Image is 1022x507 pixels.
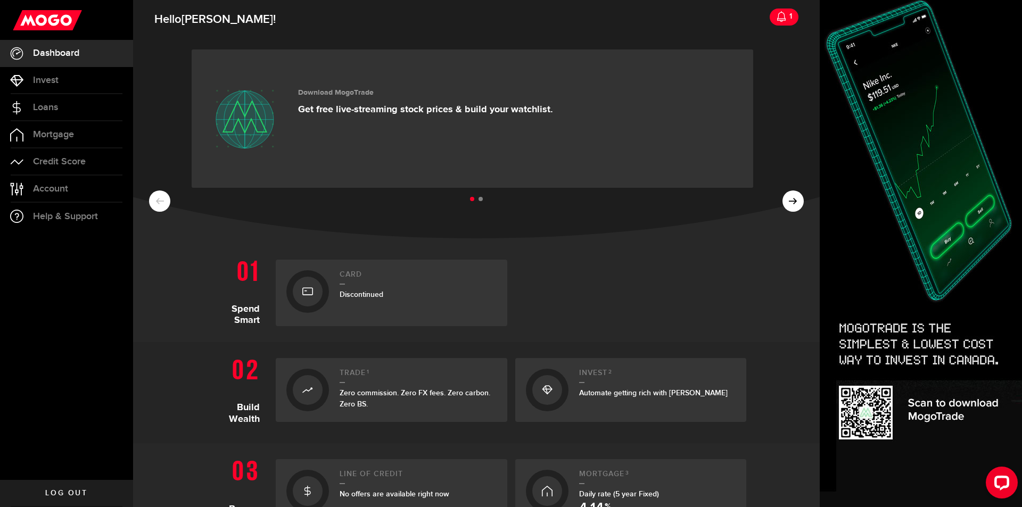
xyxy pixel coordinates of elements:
[33,130,74,139] span: Mortgage
[192,49,753,188] a: Download MogoTrade Get free live-streaming stock prices & build your watchlist.
[340,470,497,484] h2: Line of credit
[182,12,273,27] span: [PERSON_NAME]
[340,290,383,299] span: Discontinued
[608,369,612,375] sup: 2
[367,369,369,375] sup: 1
[33,76,59,85] span: Invest
[276,358,507,422] a: Trade1Zero commission. Zero FX fees. Zero carbon. Zero BS.
[33,184,68,194] span: Account
[298,88,553,97] h3: Download MogoTrade
[579,388,728,397] span: Automate getting rich with [PERSON_NAME]
[579,489,659,498] span: Daily rate (5 year Fixed)
[340,270,497,285] h2: Card
[770,9,798,26] a: 1
[276,260,507,326] a: CardDiscontinued
[298,104,553,115] p: Get free live-streaming stock prices & build your watchlist.
[515,358,747,422] a: Invest2Automate getting rich with [PERSON_NAME]
[33,48,79,58] span: Dashboard
[33,103,58,112] span: Loans
[154,9,276,31] span: Hello !
[340,369,497,383] h2: Trade
[33,157,86,167] span: Credit Score
[977,462,1022,507] iframe: LiveChat chat widget
[207,353,268,427] h1: Build Wealth
[579,470,736,484] h2: Mortgage
[340,489,449,498] span: No offers are available right now
[625,470,629,476] sup: 3
[579,369,736,383] h2: Invest
[340,388,490,409] span: Zero commission. Zero FX fees. Zero carbon. Zero BS.
[787,5,792,28] div: 1
[45,489,87,497] span: Log out
[207,254,268,326] h1: Spend Smart
[33,212,98,221] span: Help & Support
